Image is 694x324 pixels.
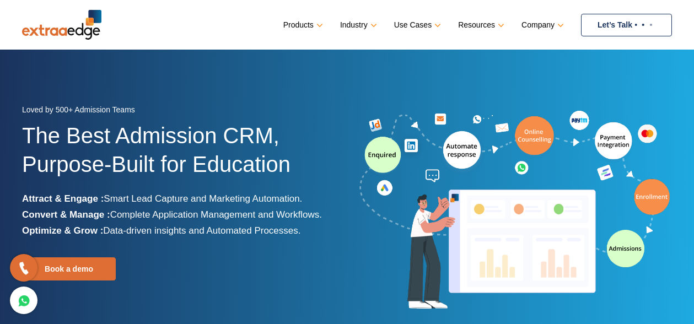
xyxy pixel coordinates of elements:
[283,17,321,33] a: Products
[521,17,562,33] a: Company
[22,209,110,220] b: Convert & Manage :
[22,102,339,121] div: Loved by 500+ Admission Teams
[358,108,672,314] img: admission-software-home-page-header
[22,193,104,204] b: Attract & Engage :
[581,14,672,36] a: Let’s Talk
[22,257,116,280] a: Book a demo
[104,193,302,204] span: Smart Lead Capture and Marketing Automation.
[394,17,439,33] a: Use Cases
[340,17,375,33] a: Industry
[110,209,322,220] span: Complete Application Management and Workflows.
[22,121,339,191] h1: The Best Admission CRM, Purpose-Built for Education
[22,225,103,236] b: Optimize & Grow :
[458,17,502,33] a: Resources
[103,225,300,236] span: Data-driven insights and Automated Processes.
